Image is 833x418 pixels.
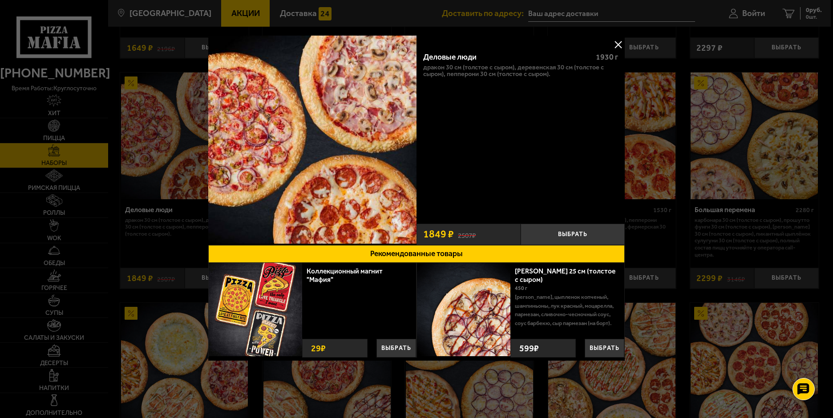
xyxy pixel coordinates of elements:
strong: 599 ₽ [517,339,541,357]
button: Выбрать [376,339,416,358]
p: [PERSON_NAME], цыпленок копченый, шампиньоны, лук красный, моцарелла, пармезан, сливочно-чесночны... [515,293,618,327]
button: Выбрать [521,224,625,245]
span: 1849 ₽ [423,229,454,239]
a: [PERSON_NAME] 25 см (толстое с сыром) [515,267,615,284]
a: Деловые люди [208,36,416,245]
span: 450 г [515,285,527,291]
button: Рекомендованные товары [208,245,625,263]
p: Дракон 30 см (толстое с сыром), Деревенская 30 см (толстое с сыром), Пепперони 30 см (толстое с с... [423,64,619,78]
s: 2507 ₽ [458,230,476,239]
a: Коллекционный магнит "Мафия" [307,267,383,284]
strong: 29 ₽ [309,339,328,357]
button: Выбрать [585,339,624,358]
img: Деловые люди [208,36,416,244]
div: Деловые люди [423,52,589,62]
span: 1930 г [596,52,618,61]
